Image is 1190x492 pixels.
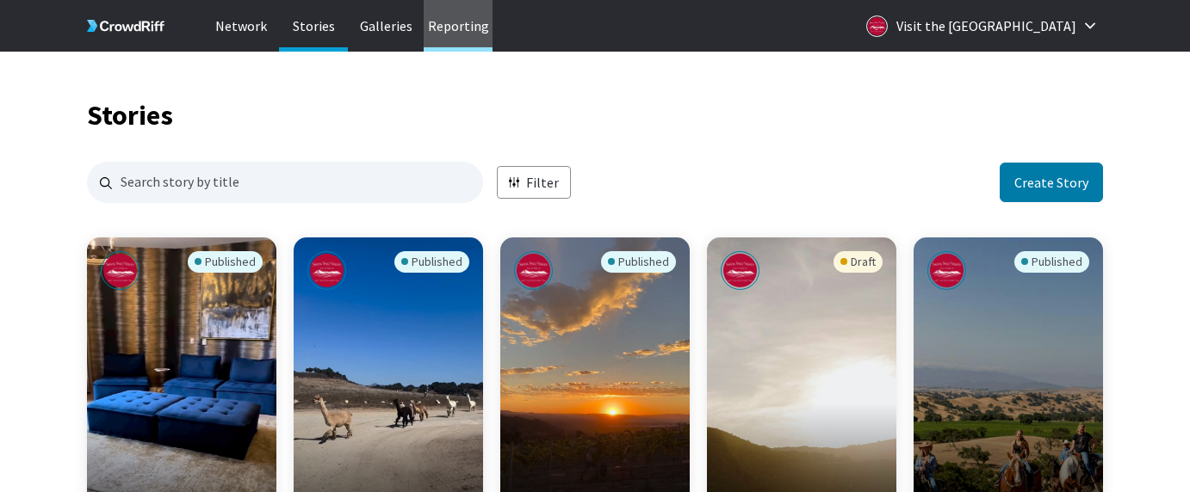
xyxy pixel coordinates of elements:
h1: Stories [87,103,1103,127]
div: Published [601,251,676,273]
div: Draft [834,251,883,273]
img: Visit the Santa Ynez Valley [514,251,553,290]
button: Create a new story in story creator application [1000,163,1103,202]
img: Logo for Visit the Santa Ynez Valley [866,15,888,37]
button: Filter [497,166,571,200]
p: Filter [526,173,559,193]
div: Published [188,251,263,273]
img: Visit the Santa Ynez Valley [927,251,966,290]
div: Published [394,251,469,273]
img: Visit the Santa Ynez Valley [307,251,346,290]
img: Visit the Santa Ynez Valley [101,251,139,290]
img: Visit the Santa Ynez Valley [721,251,759,290]
div: Published [1014,251,1089,273]
p: Visit the [GEOGRAPHIC_DATA] [896,12,1076,40]
input: Search for stories by name. Press enter to submit. [87,162,483,203]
